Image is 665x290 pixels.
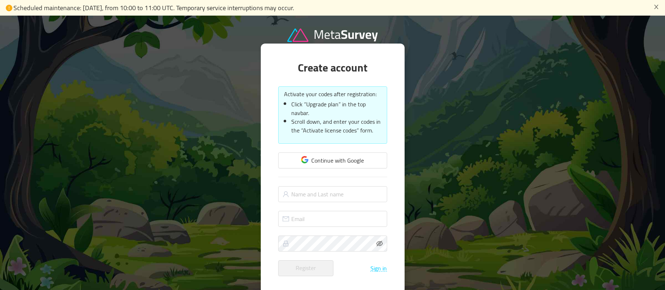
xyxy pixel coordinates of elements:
[291,117,381,135] li: Scroll down, and enter your codes in the “Activate license codes” form.
[291,100,381,117] li: Click “Upgrade plan” in the top navbar.
[278,61,387,75] h1: Create account
[653,3,659,11] button: icon: close
[278,186,387,202] input: Name and Last name
[278,152,387,168] button: Continue with Google
[6,5,12,11] i: icon: exclamation-circle
[13,2,294,14] span: Scheduled maintenance: [DATE], from 10:00 to 11:00 UTC. Temporary service interruptions may occur.
[278,211,387,227] input: Email
[283,240,289,247] i: icon: lock
[653,4,659,10] i: icon: close
[283,191,289,197] i: icon: user
[370,265,387,271] button: Sign in
[283,216,289,222] i: icon: mail
[284,90,381,98] p: Activate your codes after registration:
[278,260,333,276] button: Register
[376,240,383,247] i: icon: eye-invisible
